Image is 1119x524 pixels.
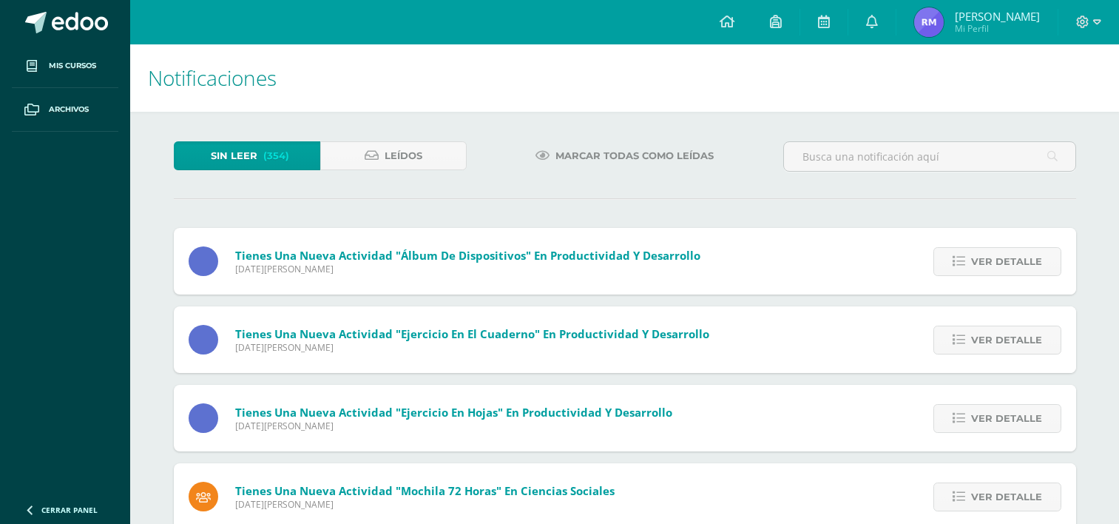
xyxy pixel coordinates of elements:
a: Marcar todas como leídas [517,141,732,170]
span: [PERSON_NAME] [955,9,1040,24]
span: [DATE][PERSON_NAME] [235,498,615,511]
input: Busca una notificación aquí [784,142,1075,171]
span: Ver detalle [971,483,1042,511]
span: Tienes una nueva actividad "ejercicio en el cuaderno" En Productividad y Desarrollo [235,326,709,341]
span: Marcar todas como leídas [555,142,714,169]
a: Sin leer(354) [174,141,320,170]
a: Mis cursos [12,44,118,88]
span: Tienes una nueva actividad "Ejercicio en hojas" En Productividad y Desarrollo [235,405,672,420]
span: [DATE][PERSON_NAME] [235,420,672,432]
span: Mis cursos [49,60,96,72]
span: Sin leer [211,142,257,169]
span: (354) [263,142,289,169]
span: Archivos [49,104,89,115]
span: Ver detalle [971,248,1042,275]
a: Leídos [320,141,467,170]
span: Ver detalle [971,405,1042,432]
span: Notificaciones [148,64,277,92]
a: Archivos [12,88,118,132]
span: [DATE][PERSON_NAME] [235,263,700,275]
span: Mi Perfil [955,22,1040,35]
span: Cerrar panel [41,505,98,515]
span: Ver detalle [971,326,1042,354]
span: Tienes una nueva actividad "Álbum de dispositivos" En Productividad y Desarrollo [235,248,700,263]
span: Leídos [385,142,422,169]
img: a716537da73df17c4388f15bc20f8998.png [914,7,944,37]
span: [DATE][PERSON_NAME] [235,341,709,354]
span: Tienes una nueva actividad "Mochila 72 horas" En Ciencias Sociales [235,483,615,498]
